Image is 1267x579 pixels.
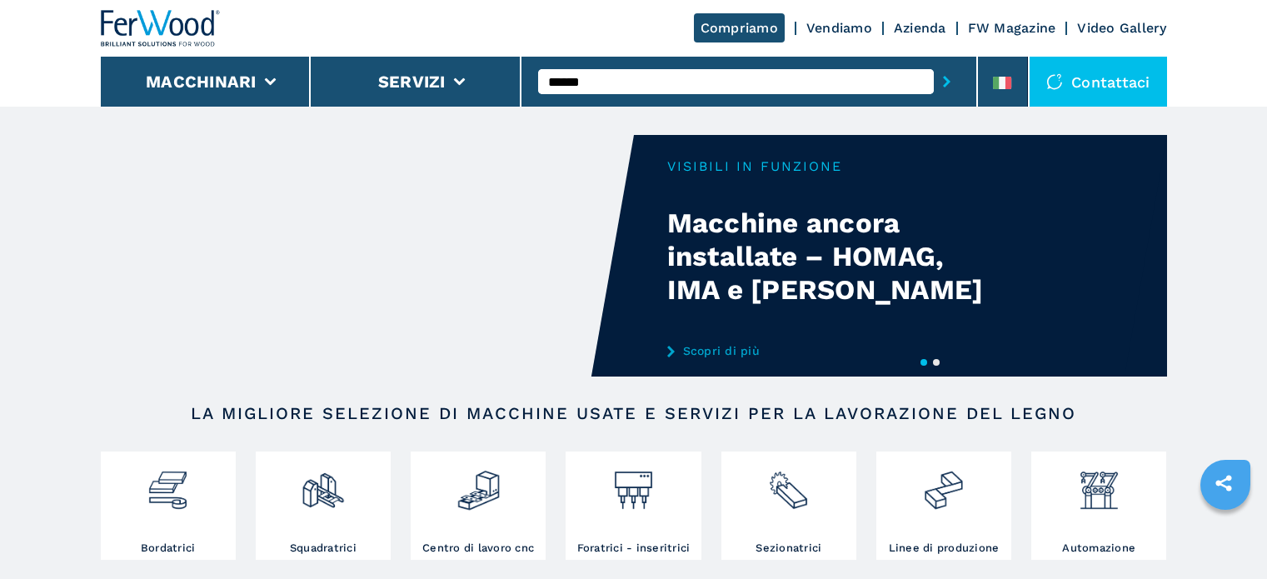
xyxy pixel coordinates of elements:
[577,541,691,556] h3: Foratrici - inseritrici
[1203,462,1245,504] a: sharethis
[1077,20,1166,36] a: Video Gallery
[921,456,965,512] img: linee_di_produzione_2.png
[1046,73,1063,90] img: Contattaci
[378,72,446,92] button: Servizi
[422,541,534,556] h3: Centro di lavoro cnc
[301,456,345,512] img: squadratrici_2.png
[154,403,1114,423] h2: LA MIGLIORE SELEZIONE DI MACCHINE USATE E SERVIZI PER LA LAVORAZIONE DEL LEGNO
[456,456,501,512] img: centro_di_lavoro_cnc_2.png
[934,62,960,101] button: submit-button
[694,13,785,42] a: Compriamo
[766,456,811,512] img: sezionatrici_2.png
[667,344,994,357] a: Scopri di più
[806,20,872,36] a: Vendiamo
[876,452,1011,560] a: Linee di produzione
[411,452,546,560] a: Centro di lavoro cnc
[256,452,391,560] a: Squadratrici
[1196,504,1255,567] iframe: Chat
[290,541,357,556] h3: Squadratrici
[920,359,927,366] button: 1
[146,456,190,512] img: bordatrici_1.png
[756,541,821,556] h3: Sezionatrici
[101,135,634,377] video: Your browser does not support the video tag.
[101,10,221,47] img: Ferwood
[146,72,257,92] button: Macchinari
[1062,541,1135,556] h3: Automazione
[889,541,1000,556] h3: Linee di produzione
[566,452,701,560] a: Foratrici - inseritrici
[968,20,1056,36] a: FW Magazine
[1030,57,1167,107] div: Contattaci
[894,20,946,36] a: Azienda
[101,452,236,560] a: Bordatrici
[933,359,940,366] button: 2
[611,456,656,512] img: foratrici_inseritrici_2.png
[1077,456,1121,512] img: automazione.png
[721,452,856,560] a: Sezionatrici
[141,541,196,556] h3: Bordatrici
[1031,452,1166,560] a: Automazione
